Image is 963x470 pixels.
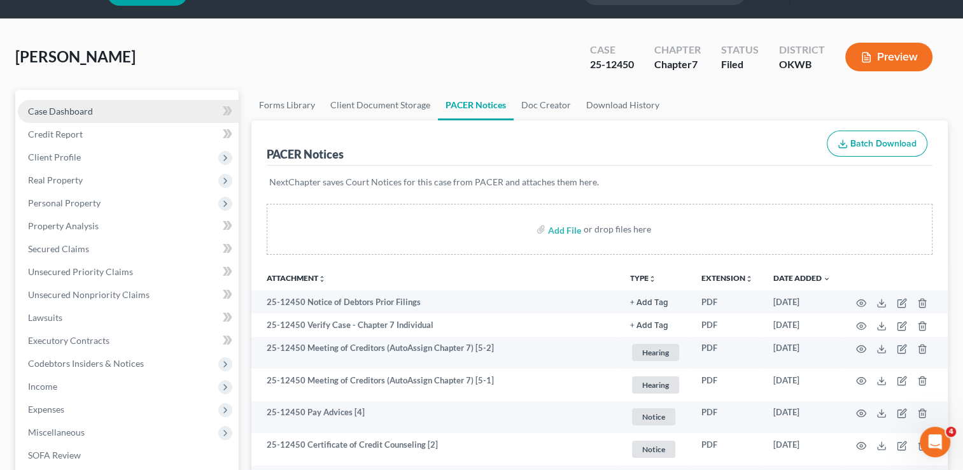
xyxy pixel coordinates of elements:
[632,441,675,458] span: Notice
[18,215,239,238] a: Property Analysis
[251,90,323,120] a: Forms Library
[251,369,620,401] td: 25-12450 Meeting of Creditors (AutoAssign Chapter 7) [5-1]
[691,433,763,466] td: PDF
[18,444,239,467] a: SOFA Review
[630,299,668,307] button: + Add Tag
[946,427,956,437] span: 4
[28,358,144,369] span: Codebtors Insiders & Notices
[584,223,651,236] div: or drop files here
[18,306,239,329] a: Lawsuits
[721,43,759,57] div: Status
[251,290,620,313] td: 25-12450 Notice of Debtors Prior Filings
[773,273,831,283] a: Date Added expand_more
[28,243,89,254] span: Secured Claims
[630,274,656,283] button: TYPEunfold_more
[251,313,620,336] td: 25-12450 Verify Case - Chapter 7 Individual
[28,335,109,346] span: Executory Contracts
[691,313,763,336] td: PDF
[654,57,701,72] div: Chapter
[514,90,579,120] a: Doc Creator
[763,401,841,434] td: [DATE]
[850,138,917,149] span: Batch Download
[267,273,326,283] a: Attachmentunfold_more
[701,273,753,283] a: Extensionunfold_more
[18,238,239,260] a: Secured Claims
[18,260,239,283] a: Unsecured Priority Claims
[590,57,634,72] div: 25-12450
[763,369,841,401] td: [DATE]
[28,266,133,277] span: Unsecured Priority Claims
[28,220,99,231] span: Property Analysis
[630,322,668,330] button: + Add Tag
[18,123,239,146] a: Credit Report
[632,344,679,361] span: Hearing
[28,106,93,117] span: Case Dashboard
[28,450,81,460] span: SOFA Review
[630,439,681,460] a: Notice
[649,275,656,283] i: unfold_more
[15,47,136,66] span: [PERSON_NAME]
[632,408,675,425] span: Notice
[18,100,239,123] a: Case Dashboard
[654,43,701,57] div: Chapter
[763,313,841,336] td: [DATE]
[251,401,620,434] td: 25-12450 Pay Advices [4]
[721,57,759,72] div: Filed
[845,43,932,71] button: Preview
[28,197,101,208] span: Personal Property
[318,275,326,283] i: unfold_more
[691,337,763,369] td: PDF
[269,176,930,189] p: NextChapter saves Court Notices for this case from PACER and attaches them here.
[630,374,681,395] a: Hearing
[28,427,85,438] span: Miscellaneous
[579,90,667,120] a: Download History
[920,427,950,457] iframe: Intercom live chat
[251,433,620,466] td: 25-12450 Certificate of Credit Counseling [2]
[323,90,438,120] a: Client Document Storage
[28,129,83,139] span: Credit Report
[28,152,81,162] span: Client Profile
[18,329,239,352] a: Executory Contracts
[630,406,681,427] a: Notice
[823,275,831,283] i: expand_more
[267,146,344,162] div: PACER Notices
[763,433,841,466] td: [DATE]
[745,275,753,283] i: unfold_more
[630,319,681,331] a: + Add Tag
[763,290,841,313] td: [DATE]
[632,376,679,394] span: Hearing
[779,43,825,57] div: District
[251,337,620,369] td: 25-12450 Meeting of Creditors (AutoAssign Chapter 7) [5-2]
[692,58,698,70] span: 7
[763,337,841,369] td: [DATE]
[28,404,64,415] span: Expenses
[590,43,634,57] div: Case
[630,296,681,308] a: + Add Tag
[28,312,62,323] span: Lawsuits
[691,290,763,313] td: PDF
[779,57,825,72] div: OKWB
[691,401,763,434] td: PDF
[438,90,514,120] a: PACER Notices
[18,283,239,306] a: Unsecured Nonpriority Claims
[28,289,150,300] span: Unsecured Nonpriority Claims
[691,369,763,401] td: PDF
[827,131,927,157] button: Batch Download
[28,381,57,392] span: Income
[28,174,83,185] span: Real Property
[630,342,681,363] a: Hearing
